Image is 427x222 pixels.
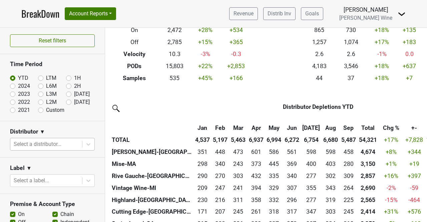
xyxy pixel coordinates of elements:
[359,184,377,192] div: 2,690
[193,170,211,182] td: 290.084
[283,134,301,146] th: 6,272
[367,24,397,36] td: +18 %
[335,24,367,36] td: 730
[18,82,30,90] label: 2024
[341,172,356,180] div: 309
[301,146,322,158] td: 598
[357,134,379,146] th: 54,321
[74,98,90,106] label: [DATE]
[301,134,322,146] th: 6,754
[405,172,423,180] div: +397
[322,134,340,146] th: 6,680
[110,102,121,113] img: filter
[379,194,404,206] td: -15 %
[229,113,247,134] th: Mar: activate to sort column ascending
[249,148,264,156] div: 601
[229,134,247,146] th: 5,463
[193,194,211,206] td: 230.415
[302,207,320,216] div: 347
[322,194,340,206] td: 319.01
[341,160,356,168] div: 280
[322,182,340,194] td: 343.1
[357,206,379,218] th: 2414.312
[357,194,379,206] th: 2564.748
[247,182,265,194] td: 394.29
[405,196,423,204] div: -464
[229,7,258,20] a: Revenue
[247,146,265,158] td: 601
[302,172,320,180] div: 277
[231,160,246,168] div: 243
[283,158,301,170] td: 369.166
[283,194,301,206] td: 295.75
[335,36,367,48] td: 1,074
[159,48,190,60] td: 10.3
[211,146,230,158] td: 448
[265,182,283,194] td: 329.1
[285,172,299,180] div: 340
[18,90,30,98] label: 2023
[229,194,247,206] td: 311.25
[339,5,392,14] div: [PERSON_NAME]
[303,72,335,84] td: 44
[231,172,246,180] div: 303
[213,172,228,180] div: 270
[340,170,358,182] td: 308.999
[379,158,404,170] td: +1 %
[247,206,265,218] td: 260.744
[323,148,338,156] div: 598
[265,134,283,146] th: 6,994
[159,60,190,72] td: 15,803
[211,182,230,194] td: 247.37
[211,194,230,206] td: 215.999
[247,134,265,146] th: 6,937
[379,146,404,158] td: +8 %
[195,184,210,192] div: 209
[18,210,25,218] label: On
[211,134,230,146] th: 5,197
[303,24,335,36] td: 865
[323,172,338,180] div: 302
[397,24,422,36] td: +135
[301,182,322,194] td: 355.3
[340,146,358,158] td: 458
[359,160,377,168] div: 3,150
[405,148,423,156] div: +344
[341,207,356,216] div: 245
[213,196,228,204] div: 216
[74,82,81,90] label: 2H
[283,206,301,218] td: 316.587
[110,36,159,48] th: Off
[247,170,265,182] td: 431.585
[110,170,193,182] th: Rive Gauche-[GEOGRAPHIC_DATA]
[303,48,335,60] td: 2.6
[110,158,193,170] th: Mise-MA
[193,182,211,194] td: 209.2
[263,7,296,20] a: Distrib Inv
[18,74,28,82] label: YTD
[211,206,230,218] td: 206.584
[110,194,193,206] th: Highland-[GEOGRAPHIC_DATA]
[159,36,190,48] td: 2,785
[285,160,299,168] div: 369
[10,165,25,172] h3: Label
[110,206,193,218] th: Cutting Edge-[GEOGRAPHIC_DATA]
[357,182,379,194] th: 2690.420
[285,148,299,156] div: 561
[285,207,299,216] div: 317
[110,24,159,36] th: On
[18,106,30,114] label: 2021
[249,172,264,180] div: 432
[247,158,265,170] td: 373
[267,207,281,216] div: 318
[323,184,338,192] div: 343
[231,184,246,192] div: 241
[220,36,252,48] td: +365
[301,158,322,170] td: 399.668
[18,98,30,106] label: 2022
[190,36,220,48] td: +15 %
[249,160,264,168] div: 373
[405,160,423,168] div: +19
[211,158,230,170] td: 340.25
[211,170,230,182] td: 269.582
